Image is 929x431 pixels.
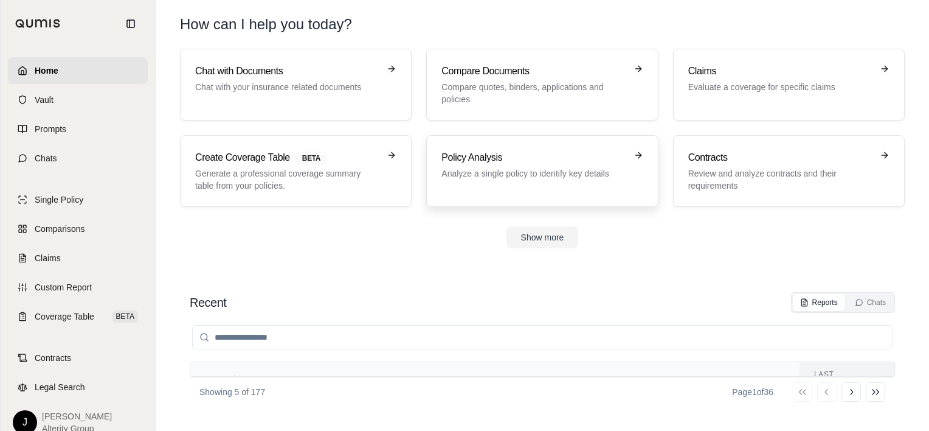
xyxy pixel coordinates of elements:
[195,167,379,192] p: Generate a professional coverage summary table from your policies.
[848,294,893,311] button: Chats
[121,14,140,33] button: Collapse sidebar
[8,145,148,172] a: Chats
[295,152,328,165] span: BETA
[441,150,626,165] h3: Policy Analysis
[199,386,265,398] p: Showing 5 of 177
[506,226,579,248] button: Show more
[190,294,226,311] h2: Recent
[8,245,148,272] a: Claims
[673,49,905,121] a: ClaimsEvaluate a coverage for specific claims
[426,49,658,121] a: Compare DocumentsCompare quotes, binders, applications and policies
[814,370,880,389] div: Last modified
[441,167,626,180] p: Analyze a single policy to identify key details
[426,135,658,207] a: Policy AnalysisAnalyze a single policy to identify key details
[8,303,148,330] a: Coverage TableBETA
[180,15,905,34] h1: How can I help you today?
[688,81,872,93] p: Evaluate a coverage for specific claims
[8,374,148,401] a: Legal Search
[35,352,71,364] span: Contracts
[800,298,838,307] div: Reports
[195,64,379,79] h3: Chat with Documents
[42,410,112,422] span: [PERSON_NAME]
[195,150,379,165] h3: Create Coverage Table
[35,381,85,393] span: Legal Search
[688,167,872,192] p: Review and analyze contracts and their requirements
[180,135,412,207] a: Create Coverage TableBETAGenerate a professional coverage summary table from your policies.
[441,81,626,105] p: Compare quotes, binders, applications and policies
[35,223,85,235] span: Comparisons
[205,374,406,384] div: Name
[673,135,905,207] a: ContractsReview and analyze contracts and their requirements
[688,150,872,165] h3: Contracts
[35,194,83,206] span: Single Policy
[441,64,626,79] h3: Compare Documents
[35,65,58,77] span: Home
[8,186,148,213] a: Single Policy
[35,123,66,135] span: Prompts
[8,215,148,242] a: Comparisons
[8,116,148,142] a: Prompts
[35,94,54,106] span: Vault
[8,274,148,301] a: Custom Report
[421,362,668,397] th: Files
[15,19,61,28] img: Qumis Logo
[35,310,94,323] span: Coverage Table
[855,298,886,307] div: Chats
[688,64,872,79] h3: Claims
[8,86,148,113] a: Vault
[35,152,57,164] span: Chats
[8,57,148,84] a: Home
[35,252,61,264] span: Claims
[668,362,799,397] th: Report Type
[112,310,138,323] span: BETA
[732,386,773,398] div: Page 1 of 36
[35,281,92,293] span: Custom Report
[8,345,148,371] a: Contracts
[180,49,412,121] a: Chat with DocumentsChat with your insurance related documents
[793,294,845,311] button: Reports
[195,81,379,93] p: Chat with your insurance related documents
